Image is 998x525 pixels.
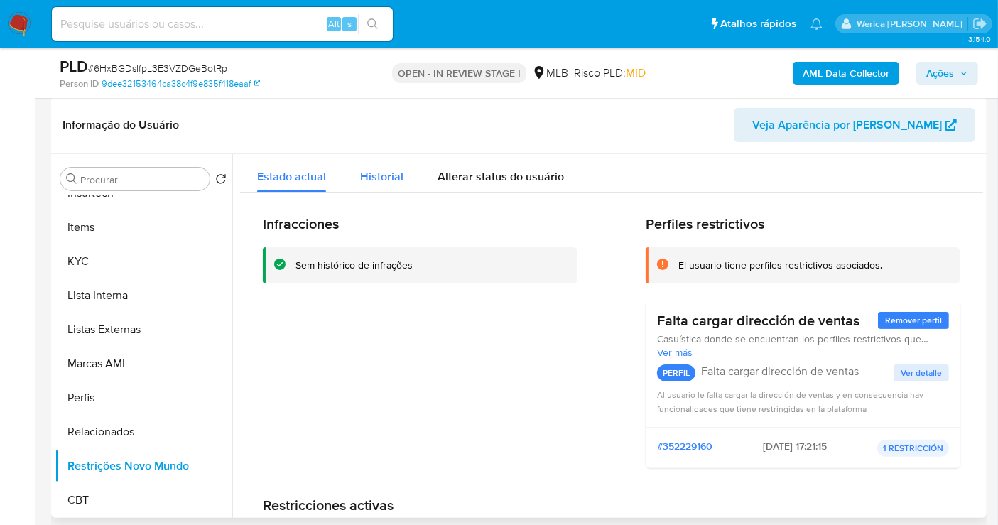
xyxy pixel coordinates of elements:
[66,173,77,185] button: Procurar
[574,65,646,81] span: Risco PLD:
[803,62,889,85] b: AML Data Collector
[347,17,352,31] span: s
[88,61,227,75] span: # 6HxBGDsIfpL3E3VZDGeBotRp
[926,62,954,85] span: Ações
[328,17,340,31] span: Alt
[102,77,260,90] a: 9dee32153464ca38c4f9e835f418eaaf
[55,449,232,483] button: Restrições Novo Mundo
[63,118,179,132] h1: Informação do Usuário
[55,313,232,347] button: Listas Externas
[752,108,942,142] span: Veja Aparência por [PERSON_NAME]
[358,14,387,34] button: search-icon
[734,108,975,142] button: Veja Aparência por [PERSON_NAME]
[55,244,232,278] button: KYC
[793,62,899,85] button: AML Data Collector
[720,16,796,31] span: Atalhos rápidos
[60,55,88,77] b: PLD
[626,65,646,81] span: MID
[55,347,232,381] button: Marcas AML
[532,65,568,81] div: MLB
[968,33,991,45] span: 3.154.0
[55,278,232,313] button: Lista Interna
[55,415,232,449] button: Relacionados
[55,381,232,415] button: Perfis
[55,483,232,517] button: CBT
[215,173,227,189] button: Retornar ao pedido padrão
[857,17,967,31] p: werica.jgaldencio@mercadolivre.com
[60,77,99,90] b: Person ID
[55,210,232,244] button: Items
[916,62,978,85] button: Ações
[80,173,204,186] input: Procurar
[392,63,526,83] p: OPEN - IN REVIEW STAGE I
[972,16,987,31] a: Sair
[52,15,393,33] input: Pesquise usuários ou casos...
[810,18,823,30] a: Notificações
